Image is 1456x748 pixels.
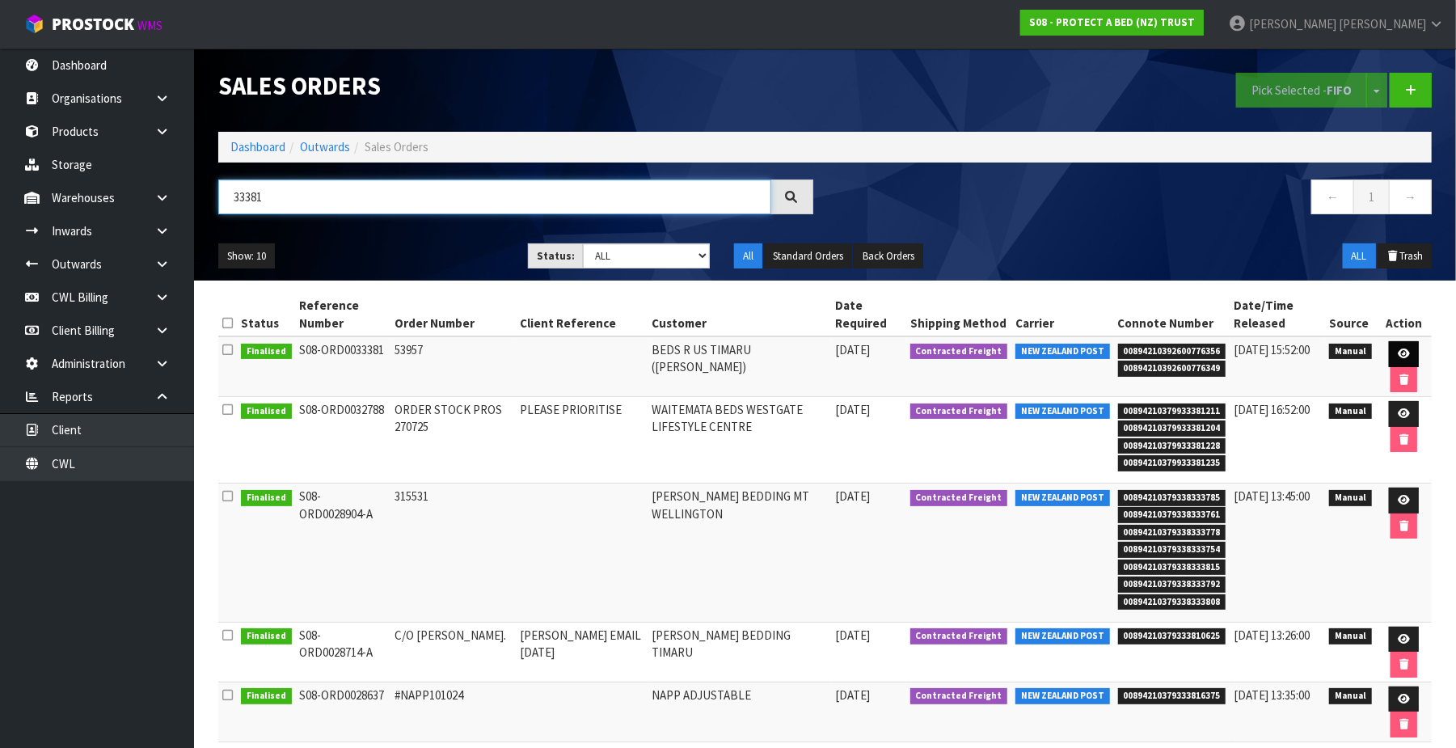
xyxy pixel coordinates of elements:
a: Outwards [300,139,350,154]
span: NEW ZEALAND POST [1015,688,1110,704]
button: All [734,243,762,269]
th: Order Number [390,293,516,336]
th: Date Required [831,293,906,336]
span: Contracted Freight [910,344,1008,360]
span: Contracted Freight [910,404,1008,420]
span: [DATE] [835,402,870,417]
span: Manual [1329,344,1372,360]
a: 1 [1353,180,1390,214]
th: Status [237,293,296,336]
span: Finalised [241,688,292,704]
button: Standard Orders [764,243,852,269]
th: Source [1325,293,1376,336]
span: [DATE] 13:35:00 [1234,687,1310,703]
td: [PERSON_NAME] BEDDING TIMARU [648,622,831,682]
strong: S08 - PROTECT A BED (NZ) TRUST [1029,15,1195,29]
span: NEW ZEALAND POST [1015,628,1110,644]
span: [PERSON_NAME] [1339,16,1426,32]
td: PLEASE PRIORITISE [516,397,648,484]
span: Finalised [241,404,292,420]
td: ORDER STOCK PROS 270725 [390,397,516,484]
span: Manual [1329,404,1372,420]
td: S08-ORD0028904-A [296,484,391,622]
nav: Page navigation [838,180,1433,219]
input: Search sales orders [218,180,771,214]
span: Manual [1329,490,1372,506]
span: [DATE] 15:52:00 [1234,342,1310,357]
span: [PERSON_NAME] [1249,16,1336,32]
span: 00894210379933381228 [1118,438,1226,454]
td: #NAPP101024 [390,682,516,742]
span: 00894210379338333808 [1118,594,1226,611]
span: [DATE] 16:52:00 [1234,402,1310,417]
span: 00894210392600776349 [1118,361,1226,377]
span: [DATE] [835,687,870,703]
span: Contracted Freight [910,628,1008,644]
h1: Sales Orders [218,73,813,100]
button: Pick Selected -FIFO [1236,73,1367,108]
a: → [1389,180,1432,214]
span: Manual [1329,628,1372,644]
span: NEW ZEALAND POST [1015,404,1110,420]
span: Finalised [241,628,292,644]
span: [DATE] [835,342,870,357]
span: NEW ZEALAND POST [1015,490,1110,506]
span: Finalised [241,490,292,506]
span: 00894210379333816375 [1118,688,1226,704]
td: WAITEMATA BEDS WESTGATE LIFESTYLE CENTRE [648,397,831,484]
span: [DATE] [835,628,870,643]
span: 00894210379933381211 [1118,404,1226,420]
span: 00894210379338333754 [1118,542,1226,558]
td: [PERSON_NAME] EMAIL [DATE] [516,622,648,682]
span: 00894210379338333792 [1118,577,1226,593]
a: Dashboard [230,139,285,154]
button: Show: 10 [218,243,275,269]
th: Carrier [1011,293,1114,336]
td: 53957 [390,336,516,397]
span: 00894210379338333815 [1118,560,1226,576]
span: 00894210379333810625 [1118,628,1226,644]
span: 00894210392600776356 [1118,344,1226,360]
button: ALL [1343,243,1376,269]
th: Connote Number [1114,293,1230,336]
td: S08-ORD0032788 [296,397,391,484]
th: Date/Time Released [1230,293,1325,336]
button: Trash [1378,243,1432,269]
span: NEW ZEALAND POST [1015,344,1110,360]
a: S08 - PROTECT A BED (NZ) TRUST [1020,10,1204,36]
th: Client Reference [516,293,648,336]
th: Reference Number [296,293,391,336]
td: S08-ORD0028637 [296,682,391,742]
th: Customer [648,293,831,336]
th: Action [1376,293,1432,336]
th: Shipping Method [906,293,1012,336]
img: cube-alt.png [24,14,44,34]
span: [DATE] [835,488,870,504]
strong: FIFO [1327,82,1352,98]
a: ← [1311,180,1354,214]
span: Contracted Freight [910,490,1008,506]
span: [DATE] 13:45:00 [1234,488,1310,504]
td: BEDS R US TIMARU ([PERSON_NAME]) [648,336,831,397]
span: Finalised [241,344,292,360]
span: 00894210379933381235 [1118,455,1226,471]
span: Manual [1329,688,1372,704]
td: [PERSON_NAME] BEDDING MT WELLINGTON [648,484,831,622]
span: Contracted Freight [910,688,1008,704]
span: 00894210379338333778 [1118,525,1226,541]
td: NAPP ADJUSTABLE [648,682,831,742]
span: [DATE] 13:26:00 [1234,628,1310,643]
span: Sales Orders [365,139,428,154]
td: 315531 [390,484,516,622]
td: S08-ORD0028714-A [296,622,391,682]
strong: Status: [537,249,575,263]
small: WMS [137,18,162,33]
button: Back Orders [854,243,923,269]
span: 00894210379338333785 [1118,490,1226,506]
span: 00894210379933381204 [1118,420,1226,437]
td: C/O [PERSON_NAME]. [390,622,516,682]
span: 00894210379338333761 [1118,507,1226,523]
span: ProStock [52,14,134,35]
td: S08-ORD0033381 [296,336,391,397]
